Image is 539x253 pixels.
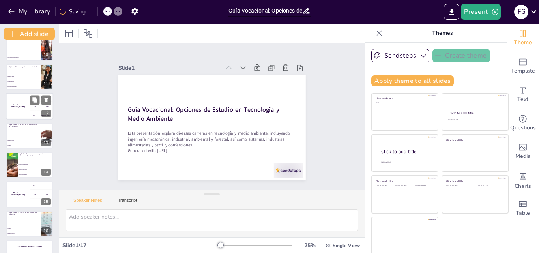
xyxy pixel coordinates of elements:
span: Sistemas [7,145,41,146]
div: Click to add text [415,185,432,187]
div: 200 [30,190,53,199]
div: 15 [6,181,53,207]
span: Sistemas y gestión [7,81,41,82]
h4: The winner is [PERSON_NAME] [6,246,53,247]
div: f G [514,5,528,19]
div: 16 [6,211,53,237]
div: 11 [41,81,51,88]
div: 13 [41,139,51,146]
div: 300 [30,111,53,120]
span: Position [83,29,93,38]
div: 100 [30,93,53,101]
div: 12 [41,110,51,117]
span: Single View [333,242,360,249]
span: Conservación de bosques [19,164,52,165]
button: Transcript [110,198,145,206]
div: 16 [41,227,51,234]
div: Click to add title [446,180,503,183]
span: Gestión de recursos hídricos [19,159,52,160]
div: Add images, graphics, shapes or video [507,137,539,166]
p: Themes [386,24,499,43]
p: ¿Cuál es la principal preocupación de un ingeniero forestal? [20,153,51,157]
span: Table [516,209,530,217]
button: Create theme [432,49,490,62]
button: Sendsteps [371,49,429,62]
button: Speaker Notes [66,198,110,206]
span: Media [515,152,531,161]
span: Ingeniería y diseño [7,76,41,77]
button: Apply theme to all slides [371,75,454,86]
span: Charts [515,182,531,191]
button: Add slide [4,28,55,40]
span: Recursos y sostenibilidad [7,86,41,87]
button: Duplicate Slide [30,96,39,105]
div: 14 [41,169,51,176]
button: Export to PowerPoint [444,4,459,20]
button: Present [461,4,500,20]
div: 14 [6,152,53,178]
button: My Library [6,5,54,18]
p: ¿Qué carrera se centra en el desarrollo de software? [9,212,39,216]
div: Click to add text [376,185,394,187]
button: Delete Slide [41,96,51,105]
h4: The winner is [PERSON_NAME] [6,104,30,108]
div: Slide 1 / 17 [62,242,217,249]
div: 10 [41,51,51,58]
p: Generated with [URL] [122,129,288,170]
div: Change the overall theme [507,24,539,52]
div: 200 [30,102,53,111]
span: Proteger el medio ambiente [7,41,41,42]
div: Jaap [46,106,48,107]
p: ¿Qué carrera se enfoca en la optimización de procesos? [9,124,39,128]
div: Click to add title [381,148,432,155]
div: Jaap [46,194,48,195]
span: Desarrollo de software [19,169,52,170]
span: Questions [510,124,536,132]
strong: Guía Vocacional: Opciones de Estudio en Tecnología y Medio Ambiente [128,88,280,128]
input: Insert title [228,5,302,17]
span: Template [511,67,535,75]
div: Layout [62,27,75,40]
span: Producción alimentaria [19,174,52,175]
div: Click to add text [477,185,502,187]
div: Click to add title [449,111,501,116]
div: Click to add body [381,161,431,163]
div: Get real-time input from your audience [507,109,539,137]
div: 15 [41,198,51,205]
div: 11 [6,64,53,90]
div: Click to add title [376,97,432,100]
h4: The winner is [PERSON_NAME] [6,192,30,196]
p: Esta presentación explora diversas carreras en tecnología y medio ambiente, incluyendo ingeniería... [123,112,292,165]
div: 12 [6,93,53,120]
div: 100 [30,181,53,190]
div: Click to add text [376,102,432,104]
div: Slide 1 [130,46,231,74]
div: Saving...... [60,8,93,15]
span: Ingeniería Ambiental [7,129,41,130]
div: 300 [30,199,53,208]
div: Click to add title [376,180,432,183]
div: Click to add text [395,185,413,187]
div: Add a table [507,194,539,223]
button: f G [514,4,528,20]
div: 13 [6,123,53,149]
div: 10 [6,34,53,60]
div: Click to add text [448,119,501,121]
div: Click to add title [446,138,503,141]
p: ¿Qué combina la ingeniería mecatrónica? [9,66,39,68]
span: Theme [514,38,532,47]
div: Click to add text [446,185,471,187]
div: Add text boxes [507,81,539,109]
div: 25 % [300,242,319,249]
span: Ingeniería Industrial [7,233,41,234]
span: Text [517,95,528,104]
span: Gestionar recursos alimentarios [7,57,41,58]
div: Add ready made slides [507,52,539,81]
